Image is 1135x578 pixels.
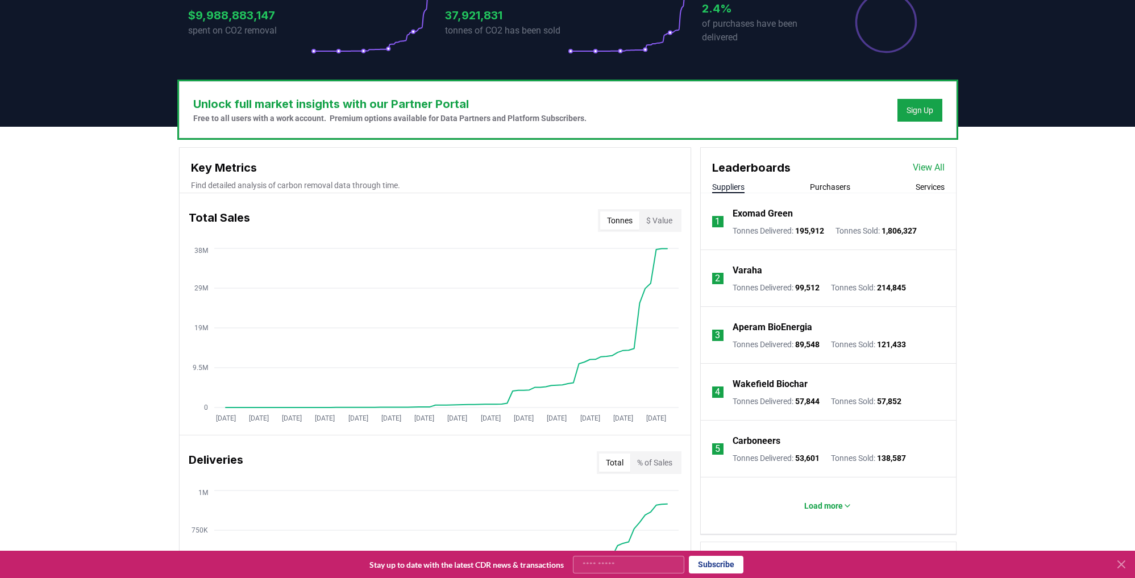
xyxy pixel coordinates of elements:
tspan: [DATE] [282,414,302,422]
span: 57,844 [795,397,820,406]
button: Total [599,454,630,472]
tspan: 19M [194,324,208,332]
tspan: 38M [194,247,208,255]
p: Tonnes Sold : [831,282,906,293]
tspan: 750K [192,526,208,534]
tspan: [DATE] [248,414,268,422]
tspan: 29M [194,284,208,292]
p: Tonnes Delivered : [733,452,820,464]
p: Tonnes Sold : [831,452,906,464]
button: Services [916,181,945,193]
a: Aperam BioEnergia [733,321,812,334]
tspan: [DATE] [580,414,600,422]
tspan: 1M [198,489,208,497]
button: Load more [795,494,861,517]
h3: Deliveries [189,451,243,474]
tspan: [DATE] [315,414,335,422]
p: 3 [715,328,720,342]
tspan: [DATE] [646,414,666,422]
tspan: [DATE] [215,414,235,422]
p: tonnes of CO2 has been sold [445,24,568,38]
h3: 37,921,831 [445,7,568,24]
span: 53,601 [795,454,820,463]
button: Sign Up [897,99,942,122]
a: Exomad Green [733,207,793,221]
h3: $9,988,883,147 [188,7,311,24]
a: Carboneers [733,434,780,448]
p: Tonnes Delivered : [733,282,820,293]
a: Varaha [733,264,762,277]
p: Tonnes Delivered : [733,339,820,350]
span: 57,852 [877,397,901,406]
tspan: [DATE] [414,414,434,422]
span: 89,548 [795,340,820,349]
p: Load more [804,500,843,512]
h3: Key Metrics [191,159,679,176]
p: 4 [715,385,720,399]
p: Tonnes Sold : [835,225,917,236]
p: 1 [715,215,720,228]
h3: Leaderboards [712,159,791,176]
h3: Unlock full market insights with our Partner Portal [193,95,587,113]
p: of purchases have been delivered [702,17,825,44]
p: 5 [715,442,720,456]
a: Wakefield Biochar [733,377,808,391]
a: Sign Up [907,105,933,116]
p: Tonnes Delivered : [733,396,820,407]
tspan: [DATE] [381,414,401,422]
p: Tonnes Sold : [831,339,906,350]
span: 214,845 [877,283,906,292]
tspan: [DATE] [480,414,500,422]
tspan: 9.5M [193,364,208,372]
tspan: [DATE] [613,414,633,422]
button: % of Sales [630,454,679,472]
span: 1,806,327 [882,226,917,235]
tspan: [DATE] [513,414,533,422]
p: Find detailed analysis of carbon removal data through time. [191,180,679,191]
tspan: [DATE] [547,414,567,422]
tspan: [DATE] [447,414,467,422]
a: View All [913,161,945,174]
button: Tonnes [600,211,639,230]
p: spent on CO2 removal [188,24,311,38]
span: 121,433 [877,340,906,349]
p: Tonnes Sold : [831,396,901,407]
p: 2 [715,272,720,285]
span: 99,512 [795,283,820,292]
button: Purchasers [810,181,850,193]
button: $ Value [639,211,679,230]
span: 195,912 [795,226,824,235]
p: Tonnes Delivered : [733,225,824,236]
button: Suppliers [712,181,745,193]
p: Free to all users with a work account. Premium options available for Data Partners and Platform S... [193,113,587,124]
span: 138,587 [877,454,906,463]
h3: Total Sales [189,209,250,232]
tspan: 0 [204,404,208,411]
tspan: [DATE] [348,414,368,422]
